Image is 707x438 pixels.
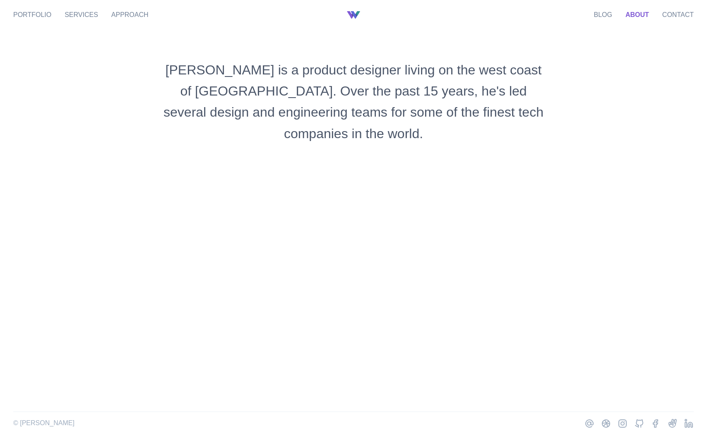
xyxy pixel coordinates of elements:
a: LinkedIn [684,419,694,428]
a: Portfolio [13,11,51,18]
a: Contact [662,11,694,18]
a: Email [584,419,594,428]
a: Approach [111,11,149,18]
a: Dribbble [601,419,611,428]
a: GitHub [634,419,644,428]
a: Back to Home [347,8,360,22]
a: About [625,11,649,18]
a: Services [65,11,98,18]
a: Instagram [618,419,628,428]
h1: [PERSON_NAME] is a product designer living on the west coast of [GEOGRAPHIC_DATA]. Over the past ... [163,60,544,144]
a: Facebook [651,419,661,428]
a: Blog [594,11,612,18]
a: AngelList [667,419,677,428]
p: © [PERSON_NAME] [13,419,75,428]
